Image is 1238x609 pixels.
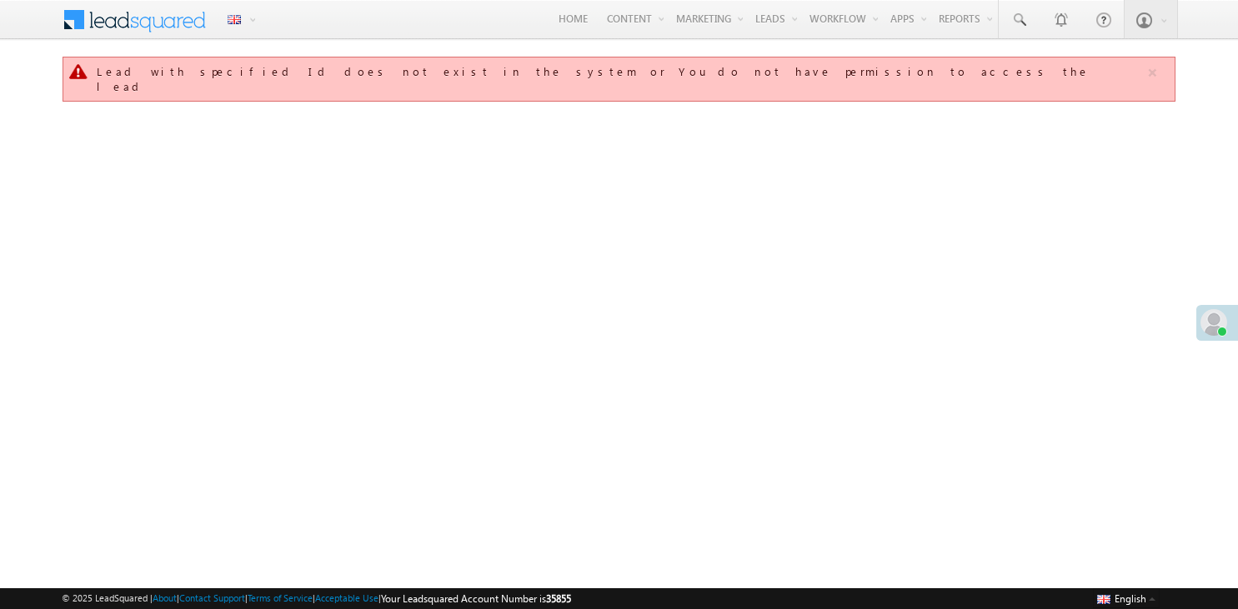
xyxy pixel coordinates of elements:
div: Lead with specified Id does not exist in the system or You do not have permission to access the lead [97,64,1145,94]
a: Contact Support [179,592,245,603]
a: Terms of Service [248,592,313,603]
span: © 2025 LeadSquared | | | | | [62,591,571,607]
a: Acceptable Use [315,592,378,603]
a: About [153,592,177,603]
span: English [1115,592,1146,605]
span: 35855 [546,592,571,605]
span: Your Leadsquared Account Number is [381,592,571,605]
button: English [1093,588,1160,608]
